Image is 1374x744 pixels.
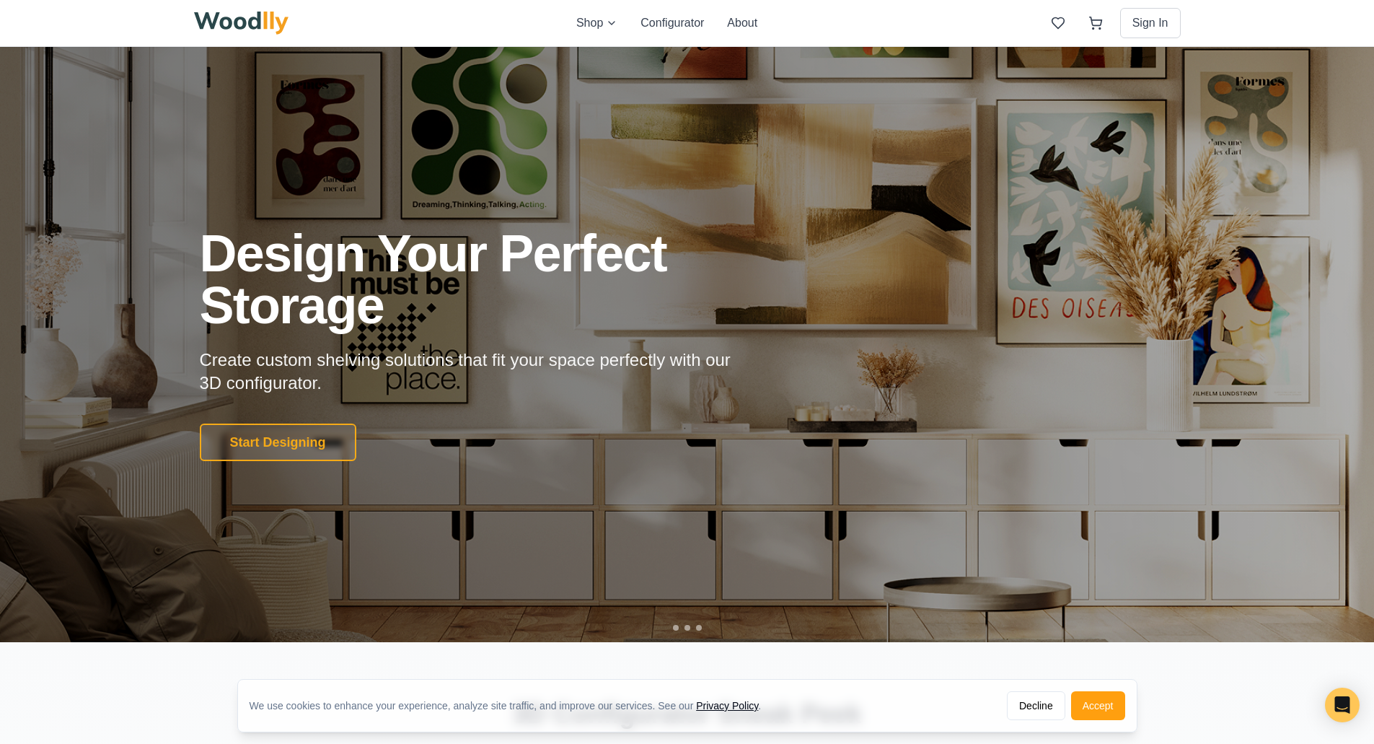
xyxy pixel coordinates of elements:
[640,14,704,32] button: Configurator
[727,14,757,32] button: About
[200,349,754,395] p: Create custom shelving solutions that fit your space perfectly with our 3D configurator.
[1071,691,1125,720] button: Accept
[1325,688,1360,722] div: Open Intercom Messenger
[250,699,773,713] div: We use cookies to enhance your experience, analyze site traffic, and improve our services. See our .
[576,14,617,32] button: Shop
[194,12,289,35] img: Woodlly
[200,227,846,331] h1: Design Your Perfect Storage
[696,700,758,712] a: Privacy Policy
[1120,8,1181,38] button: Sign In
[200,424,356,461] button: Start Designing
[1007,691,1065,720] button: Decline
